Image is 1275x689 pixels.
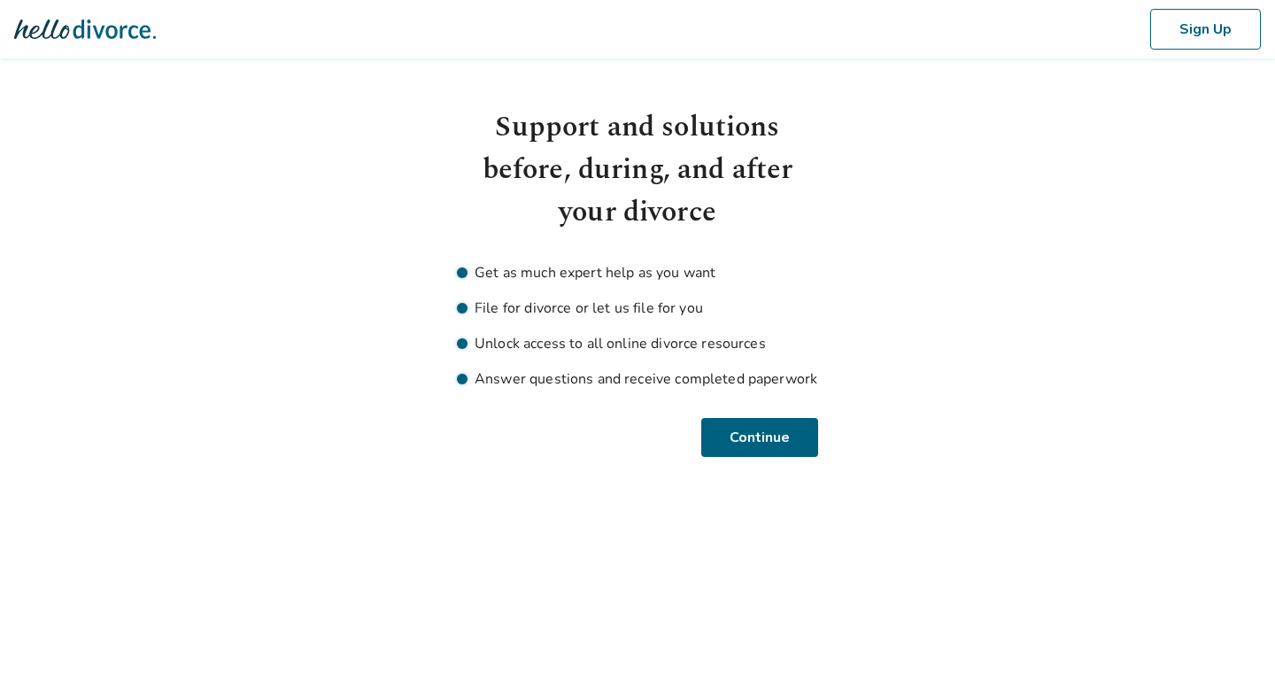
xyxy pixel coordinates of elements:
img: Hello Divorce Logo [14,12,156,47]
li: Unlock access to all online divorce resources [457,333,818,354]
li: Get as much expert help as you want [457,262,818,283]
button: Sign Up [1150,9,1261,50]
button: Continue [701,418,818,457]
h1: Support and solutions before, during, and after your divorce [457,106,818,234]
li: Answer questions and receive completed paperwork [457,368,818,390]
li: File for divorce or let us file for you [457,298,818,319]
